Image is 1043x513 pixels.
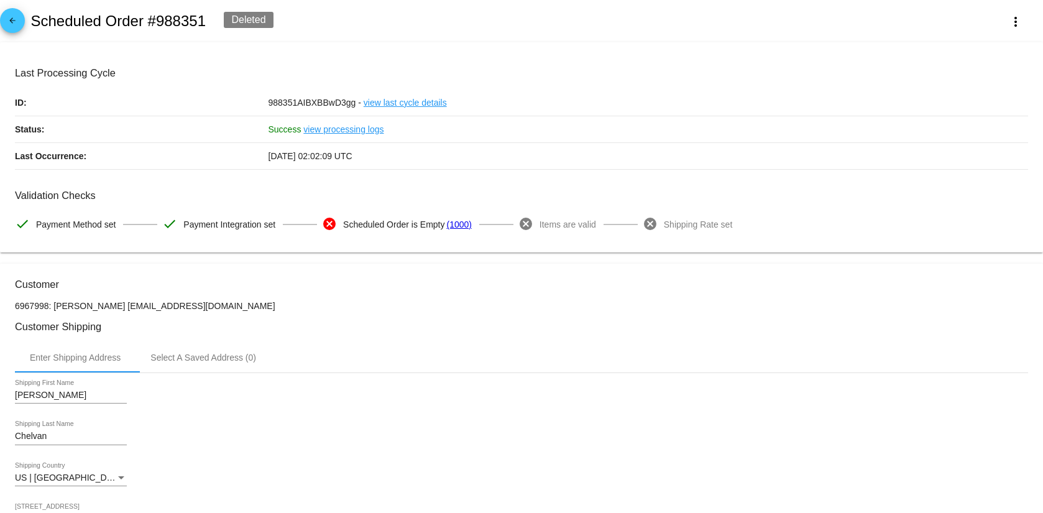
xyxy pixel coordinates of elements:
span: Items are valid [540,211,596,238]
span: Shipping Rate set [664,211,733,238]
mat-icon: check [162,216,177,231]
span: US | [GEOGRAPHIC_DATA] [15,473,125,483]
p: Last Occurrence: [15,143,269,169]
input: Shipping First Name [15,391,127,400]
h3: Customer Shipping [15,321,1028,333]
mat-icon: cancel [643,216,658,231]
div: Deleted [224,12,273,28]
span: Payment Method set [36,211,116,238]
h3: Customer [15,279,1028,290]
span: 988351AIBXBBwD3gg - [269,98,361,108]
mat-icon: cancel [322,216,337,231]
mat-icon: check [15,216,30,231]
span: Scheduled Order is Empty [343,211,444,238]
div: Enter Shipping Address [30,353,121,363]
a: (1000) [446,211,471,238]
a: view last cycle details [364,90,447,116]
h3: Last Processing Cycle [15,67,1028,79]
div: Select A Saved Address (0) [150,353,256,363]
a: view processing logs [303,116,384,142]
input: Shipping Last Name [15,432,127,441]
span: Success [269,124,301,134]
p: Status: [15,116,269,142]
span: Payment Integration set [183,211,275,238]
mat-icon: cancel [518,216,533,231]
p: 6967998: [PERSON_NAME] [EMAIL_ADDRESS][DOMAIN_NAME] [15,301,1028,311]
span: [DATE] 02:02:09 UTC [269,151,352,161]
mat-select: Shipping Country [15,473,127,483]
p: ID: [15,90,269,116]
mat-icon: more_vert [1008,14,1023,29]
h3: Validation Checks [15,190,1028,201]
mat-icon: arrow_back [5,16,20,31]
h2: Scheduled Order #988351 [30,12,206,30]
